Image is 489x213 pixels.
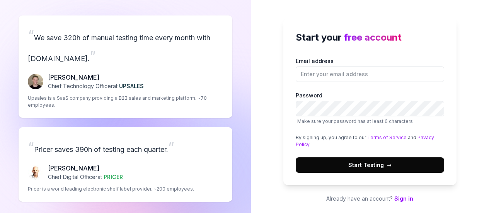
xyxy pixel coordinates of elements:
a: “Pricer saves 390h of testing each quarter.”Chris Chalkitis[PERSON_NAME]Chief Digital Officerat P... [19,127,232,202]
p: Pricer is a world leading electronic shelf label provider. ~200 employees. [28,186,194,193]
span: “ [28,138,34,155]
button: Start Testing→ [296,157,444,173]
a: Sign in [394,195,413,202]
span: PRICER [104,174,123,180]
a: “We save 320h of manual testing time every month with [DOMAIN_NAME].”Fredrik Seidl[PERSON_NAME]Ch... [19,15,232,118]
input: Email address [296,66,444,82]
h2: Start your [296,31,444,44]
p: Chief Digital Officer at [48,173,123,181]
p: We save 320h of manual testing time every month with [DOMAIN_NAME]. [28,25,223,66]
span: free account [344,32,402,43]
label: Email address [296,57,444,82]
span: ” [90,48,96,65]
input: PasswordMake sure your password has at least 6 characters [296,101,444,116]
span: Start Testing [348,161,392,169]
p: Upsales is a SaaS company providing a B2B sales and marketing platform. ~70 employees. [28,95,223,109]
img: Chris Chalkitis [28,165,43,180]
a: Terms of Service [367,135,407,140]
span: Make sure your password has at least 6 characters [297,118,413,124]
p: Chief Technology Officer at [48,82,144,90]
p: Pricer saves 390h of testing each quarter. [28,136,223,157]
img: Fredrik Seidl [28,74,43,89]
span: UPSALES [119,83,144,89]
label: Password [296,91,444,125]
span: → [387,161,392,169]
p: [PERSON_NAME] [48,164,123,173]
span: “ [28,27,34,44]
a: Privacy Policy [296,135,434,147]
span: ” [168,138,174,155]
div: By signing up, you agree to our and [296,134,444,148]
p: Already have an account? [283,194,457,203]
p: [PERSON_NAME] [48,73,144,82]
